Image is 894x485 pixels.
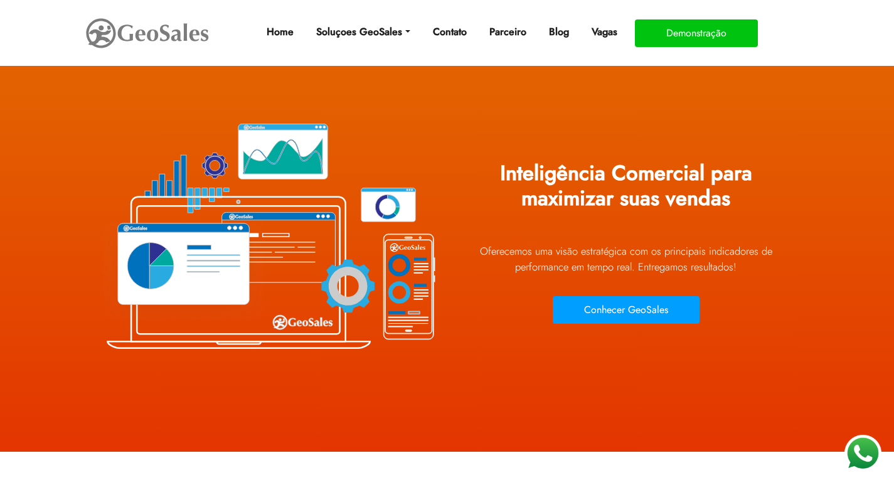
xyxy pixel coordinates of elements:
a: Blog [544,19,574,45]
button: Demonstração [635,19,758,47]
a: Parceiro [484,19,531,45]
a: Home [262,19,299,45]
a: Soluçoes GeoSales [311,19,415,45]
a: Contato [428,19,472,45]
button: Conhecer GeoSales [553,296,700,324]
img: WhatsApp [844,435,881,472]
img: Plataforma GeoSales [99,94,438,376]
a: Vagas [587,19,622,45]
img: GeoSales [85,16,210,51]
p: Oferecemos uma visão estratégica com os principais indicadores de performance em tempo real. Ent... [457,243,796,275]
h1: Inteligência Comercial para maximizar suas vendas [457,152,796,230]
